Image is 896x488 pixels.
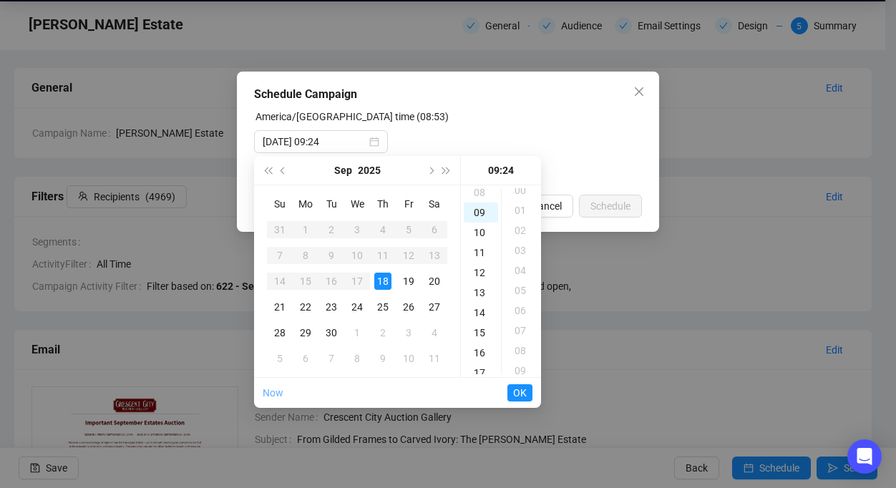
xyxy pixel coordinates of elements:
[267,294,293,320] td: 2025-09-21
[396,268,422,294] td: 2025-09-19
[505,260,539,280] div: 04
[422,243,447,268] td: 2025-09-13
[464,323,498,343] div: 15
[532,198,562,214] span: Cancel
[260,156,276,185] button: Last year (Control + left)
[271,298,288,316] div: 21
[271,350,288,367] div: 5
[349,247,366,264] div: 10
[374,350,391,367] div: 9
[323,273,340,290] div: 16
[297,350,314,367] div: 6
[323,221,340,238] div: 2
[628,80,651,103] button: Close
[505,200,539,220] div: 01
[323,298,340,316] div: 23
[396,217,422,243] td: 2025-09-05
[633,86,645,97] span: close
[267,217,293,243] td: 2025-08-31
[293,217,318,243] td: 2025-09-01
[370,320,396,346] td: 2025-10-02
[297,221,314,238] div: 1
[422,156,438,185] button: Next month (PageDown)
[505,280,539,301] div: 05
[467,156,535,185] div: 09:24
[426,324,443,341] div: 4
[271,221,288,238] div: 31
[263,134,366,150] input: Select date
[374,221,391,238] div: 4
[293,243,318,268] td: 2025-09-08
[464,202,498,223] div: 09
[293,191,318,217] th: Mo
[422,294,447,320] td: 2025-09-27
[374,324,391,341] div: 2
[267,243,293,268] td: 2025-09-07
[400,273,417,290] div: 19
[370,217,396,243] td: 2025-09-04
[422,346,447,371] td: 2025-10-11
[422,268,447,294] td: 2025-09-20
[422,320,447,346] td: 2025-10-04
[318,217,344,243] td: 2025-09-02
[464,223,498,243] div: 10
[297,298,314,316] div: 22
[293,320,318,346] td: 2025-09-29
[426,298,443,316] div: 27
[344,294,370,320] td: 2025-09-24
[374,298,391,316] div: 25
[396,320,422,346] td: 2025-10-03
[349,324,366,341] div: 1
[318,346,344,371] td: 2025-10-07
[271,273,288,290] div: 14
[505,301,539,321] div: 06
[520,195,573,218] button: Cancel
[297,273,314,290] div: 15
[464,243,498,263] div: 11
[344,191,370,217] th: We
[323,324,340,341] div: 30
[464,283,498,303] div: 13
[271,324,288,341] div: 28
[426,273,443,290] div: 20
[293,294,318,320] td: 2025-09-22
[344,268,370,294] td: 2025-09-17
[464,182,498,202] div: 08
[374,247,391,264] div: 11
[370,294,396,320] td: 2025-09-25
[505,341,539,361] div: 08
[505,361,539,381] div: 09
[396,191,422,217] th: Fr
[276,156,291,185] button: Previous month (PageUp)
[318,320,344,346] td: 2025-09-30
[505,321,539,341] div: 07
[297,324,314,341] div: 29
[254,86,642,103] div: Schedule Campaign
[349,273,366,290] div: 17
[426,247,443,264] div: 13
[847,439,882,474] div: Open Intercom Messenger
[426,350,443,367] div: 11
[334,156,352,185] button: Choose a month
[396,346,422,371] td: 2025-10-10
[370,243,396,268] td: 2025-09-11
[400,221,417,238] div: 5
[267,346,293,371] td: 2025-10-05
[267,191,293,217] th: Su
[271,247,288,264] div: 7
[267,268,293,294] td: 2025-09-14
[318,268,344,294] td: 2025-09-16
[464,343,498,363] div: 16
[344,320,370,346] td: 2025-10-01
[396,294,422,320] td: 2025-09-26
[422,217,447,243] td: 2025-09-06
[370,191,396,217] th: Th
[318,294,344,320] td: 2025-09-23
[344,243,370,268] td: 2025-09-10
[396,243,422,268] td: 2025-09-12
[400,324,417,341] div: 3
[349,221,366,238] div: 3
[513,379,527,406] span: OK
[505,220,539,240] div: 02
[422,191,447,217] th: Sa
